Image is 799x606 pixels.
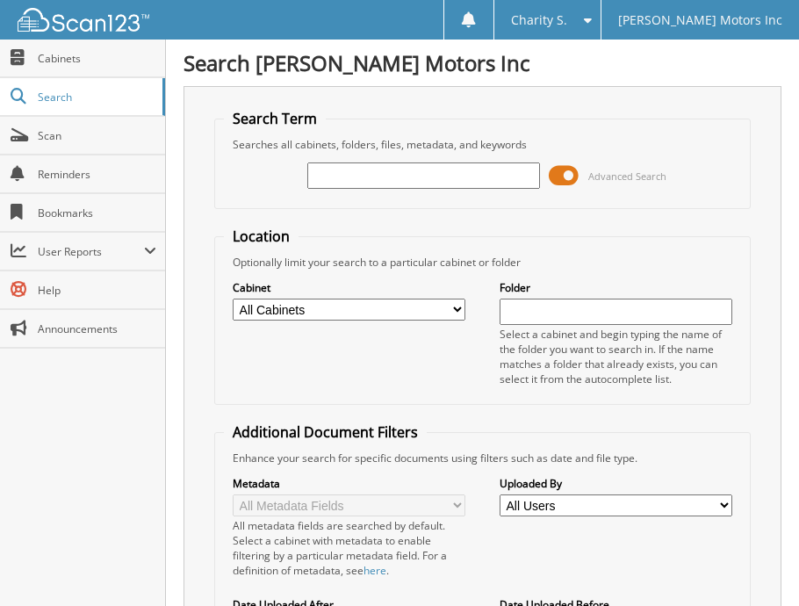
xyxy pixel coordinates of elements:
div: Searches all cabinets, folders, files, metadata, and keywords [224,137,741,152]
span: Bookmarks [38,206,156,220]
div: Enhance your search for specific documents using filters such as date and file type. [224,451,741,465]
iframe: Chat Widget [711,522,799,606]
span: Advanced Search [588,170,666,183]
span: Charity S. [511,15,567,25]
span: Help [38,283,156,298]
legend: Location [224,227,299,246]
legend: Search Term [224,109,326,128]
span: User Reports [38,244,144,259]
img: scan123-logo-white.svg [18,8,149,32]
label: Folder [500,280,732,295]
span: Search [38,90,154,105]
span: Reminders [38,167,156,182]
span: [PERSON_NAME] Motors Inc [618,15,782,25]
div: Optionally limit your search to a particular cabinet or folder [224,255,741,270]
div: Select a cabinet and begin typing the name of the folder you want to search in. If the name match... [500,327,732,386]
label: Cabinet [233,280,465,295]
span: Announcements [38,321,156,336]
div: All metadata fields are searched by default. Select a cabinet with metadata to enable filtering b... [233,518,465,578]
a: here [364,563,386,578]
label: Uploaded By [500,476,732,491]
span: Cabinets [38,51,156,66]
span: Scan [38,128,156,143]
h1: Search [PERSON_NAME] Motors Inc [184,48,781,77]
legend: Additional Document Filters [224,422,427,442]
label: Metadata [233,476,465,491]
